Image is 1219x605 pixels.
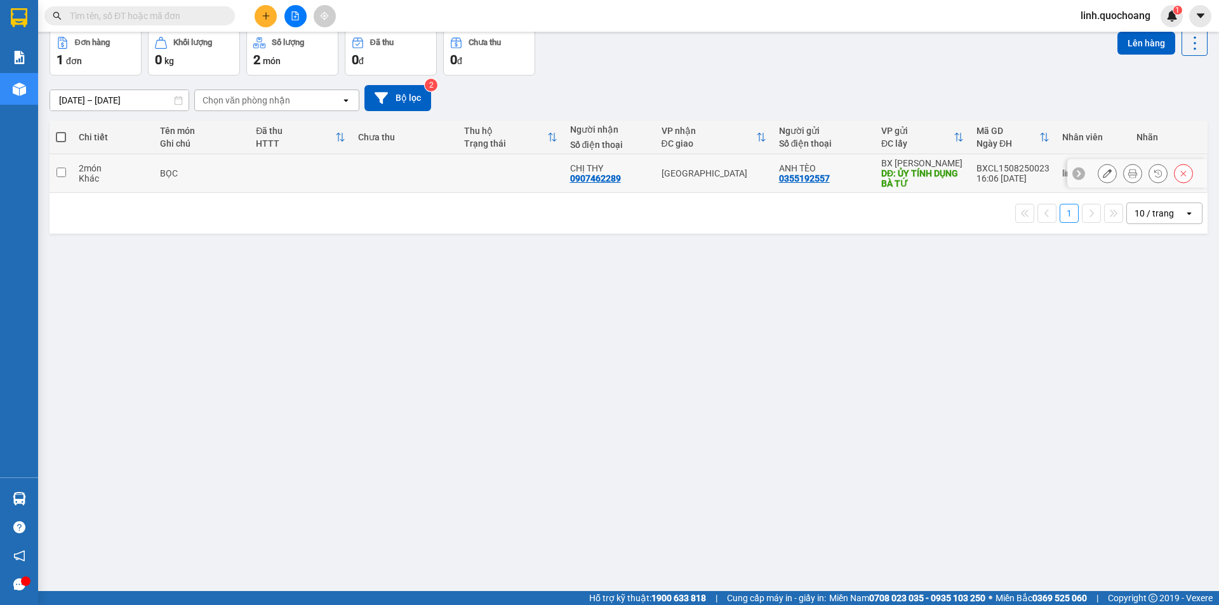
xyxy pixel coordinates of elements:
div: Trạng thái [464,138,547,149]
img: logo-vxr [11,8,27,27]
span: món [263,56,281,66]
button: caret-down [1189,5,1211,27]
span: Hỗ trợ kỹ thuật: [589,591,706,605]
span: ⚪️ [989,595,992,601]
div: CHỊ THY [121,39,250,55]
svg: open [341,95,351,105]
div: BX [PERSON_NAME] [881,158,964,168]
button: Đã thu0đ [345,30,437,76]
div: Số lượng [272,38,304,47]
span: đơn [66,56,82,66]
div: BX [PERSON_NAME] [11,11,112,41]
span: 2 [253,52,260,67]
span: Cung cấp máy in - giấy in: [727,591,826,605]
strong: 1900 633 818 [651,593,706,603]
span: kg [164,56,174,66]
div: Nhân viên [1062,132,1124,142]
div: Khác [79,173,147,183]
span: Miền Bắc [996,591,1087,605]
div: linh.quochoang [1062,168,1124,178]
span: đ [457,56,462,66]
div: ANH TÈO [779,163,869,173]
div: 0355192557 [779,173,830,183]
span: search [53,11,62,20]
th: Toggle SortBy [655,121,773,154]
button: Lên hàng [1117,32,1175,55]
div: Chi tiết [79,132,147,142]
button: Chưa thu0đ [443,30,535,76]
div: BỌC [160,168,243,178]
div: Chọn văn phòng nhận [203,94,290,107]
strong: 0369 525 060 [1032,593,1087,603]
div: HTTT [256,138,335,149]
div: CHỊ THY [570,163,649,173]
div: Thu hộ [464,126,547,136]
div: ANH TÈO [11,41,112,57]
span: copyright [1149,594,1157,602]
span: file-add [291,11,300,20]
img: solution-icon [13,51,26,64]
strong: 0708 023 035 - 0935 103 250 [869,593,985,603]
input: Tìm tên, số ĐT hoặc mã đơn [70,9,220,23]
div: Sửa đơn hàng [1098,164,1117,183]
div: Khối lượng [173,38,212,47]
button: plus [255,5,277,27]
span: message [13,578,25,590]
div: DĐ: ỦY TÍNH DỤNG BÀ TỨ [881,168,964,189]
sup: 2 [425,79,437,91]
div: 16:06 [DATE] [976,173,1049,183]
span: 0 [450,52,457,67]
span: question-circle [13,521,25,533]
button: Số lượng2món [246,30,338,76]
sup: 1 [1173,6,1182,15]
div: Người nhận [570,124,649,135]
th: Toggle SortBy [458,121,564,154]
span: notification [13,550,25,562]
div: ĐC lấy [881,138,954,149]
span: DĐ: [11,81,29,95]
img: warehouse-icon [13,83,26,96]
button: Khối lượng0kg [148,30,240,76]
div: Mã GD [976,126,1039,136]
div: Ngày ĐH [976,138,1039,149]
div: Tên món [160,126,243,136]
span: plus [262,11,270,20]
div: [GEOGRAPHIC_DATA] [662,168,766,178]
span: caret-down [1195,10,1206,22]
button: aim [314,5,336,27]
div: [GEOGRAPHIC_DATA] [121,11,250,39]
span: 1 [1175,6,1180,15]
img: icon-new-feature [1166,10,1178,22]
span: | [1096,591,1098,605]
div: Chưa thu [469,38,501,47]
input: Select a date range. [50,90,189,110]
span: 0 [352,52,359,67]
span: Gửi: [11,12,30,25]
div: Số điện thoại [570,140,649,150]
div: Đã thu [256,126,335,136]
div: 2 món [79,163,147,173]
div: Ghi chú [160,138,243,149]
span: Miền Nam [829,591,985,605]
div: Số điện thoại [779,138,869,149]
span: 0 [155,52,162,67]
div: 0907462289 [121,55,250,72]
div: 0355192557 [11,57,112,74]
span: aim [320,11,329,20]
span: ỦY TÍNH DỤNG BÀ TỨ [11,74,101,141]
span: Nhận: [121,11,152,24]
th: Toggle SortBy [875,121,970,154]
button: Bộ lọc [364,85,431,111]
button: Đơn hàng1đơn [50,30,142,76]
div: VP nhận [662,126,756,136]
div: Nhãn [1136,132,1200,142]
button: 1 [1060,204,1079,223]
span: | [716,591,717,605]
img: warehouse-icon [13,492,26,505]
span: 1 [57,52,63,67]
th: Toggle SortBy [970,121,1056,154]
div: Chưa thu [358,132,451,142]
div: Đã thu [370,38,394,47]
div: Đơn hàng [75,38,110,47]
div: ĐC giao [662,138,756,149]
